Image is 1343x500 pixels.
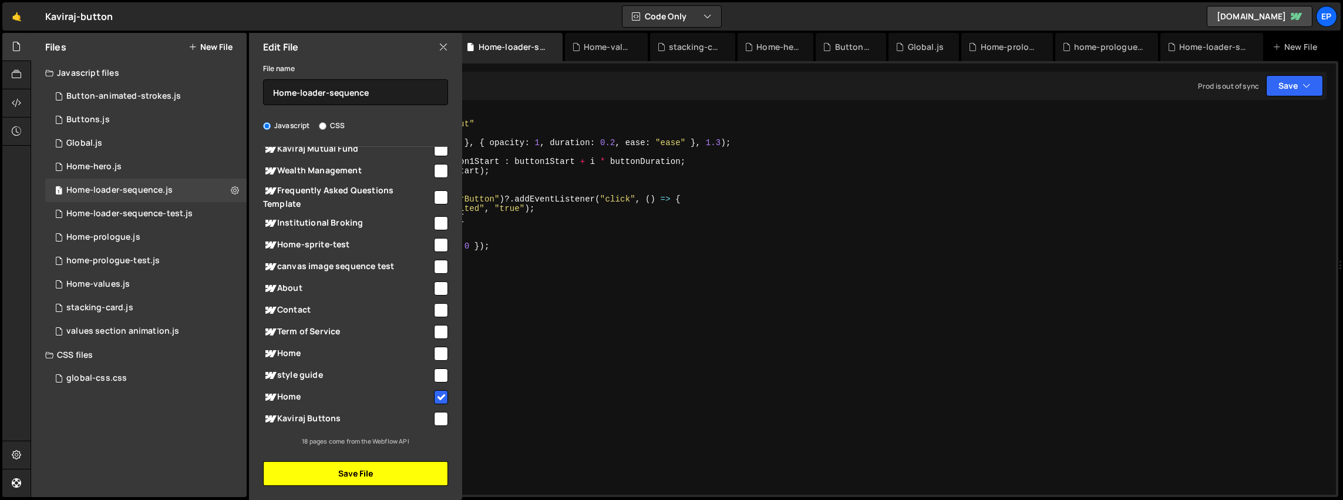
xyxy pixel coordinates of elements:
[45,367,247,390] div: 16061/43261.css
[1207,6,1312,27] a: [DOMAIN_NAME]
[2,2,31,31] a: 🤙
[45,179,247,202] div: 16061/43594.js
[66,91,181,102] div: Button-animated-strokes.js
[1266,75,1323,96] button: Save
[263,122,271,130] input: Javascript
[263,281,432,296] span: About
[263,120,310,132] label: Javascript
[263,238,432,252] span: Home-sprite-test
[45,85,247,108] div: 16061/43947.js
[66,303,133,313] div: stacking-card.js
[302,437,409,445] small: 18 pages come from the Webflow API
[55,187,62,196] span: 1
[66,162,122,172] div: Home-hero.js
[263,260,432,274] span: canvas image sequence test
[263,412,432,426] span: Kaviraj Buttons
[263,325,432,339] span: Term of Service
[263,184,432,210] span: Frequently Asked Questions Template
[756,41,799,53] div: Home-hero.js
[1074,41,1144,53] div: home-prologue-test.js
[66,256,160,266] div: home-prologue-test.js
[669,41,721,53] div: stacking-card.js
[31,343,247,367] div: CSS files
[66,373,127,384] div: global-css.css
[45,132,247,155] div: 16061/45009.js
[45,155,247,179] div: 16061/43948.js
[45,226,247,249] div: 16061/43249.js
[263,347,432,361] span: Home
[45,296,247,320] div: 16061/44833.js
[66,279,130,290] div: Home-values.js
[1179,41,1249,53] div: Home-loader-sequence-test.js
[1273,41,1322,53] div: New File
[45,249,247,273] div: 16061/44087.js
[263,303,432,317] span: Contact
[45,41,66,53] h2: Files
[66,209,193,219] div: Home-loader-sequence-test.js
[263,461,448,486] button: Save File
[263,142,432,156] span: Kaviraj Mutual Fund
[66,232,140,243] div: Home-prologue.js
[263,216,432,230] span: Institutional Broking
[263,79,448,105] input: Name
[45,202,247,226] div: Home-loader-sequence-test.js
[45,320,247,343] div: 16061/45214.js
[263,63,295,75] label: File name
[319,122,327,130] input: CSS
[66,185,173,196] div: Home-loader-sequence.js
[45,273,247,296] div: 16061/43950.js
[622,6,721,27] button: Code Only
[319,120,345,132] label: CSS
[1198,81,1259,91] div: Prod is out of sync
[263,41,298,53] h2: Edit File
[263,368,432,382] span: style guide
[66,115,110,125] div: Buttons.js
[66,138,102,149] div: Global.js
[908,41,944,53] div: Global.js
[66,326,179,337] div: values section animation.js
[263,390,432,404] span: Home
[263,164,432,178] span: Wealth Management
[31,61,247,85] div: Javascript files
[189,42,233,52] button: New File
[835,41,873,53] div: Buttons.js
[981,41,1039,53] div: Home-prologue.js
[1316,6,1337,27] a: Ep
[45,9,113,24] div: Kaviraj-button
[45,108,247,132] div: 16061/43050.js
[479,41,548,53] div: Home-loader-sequence.js
[584,41,634,53] div: Home-values.js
